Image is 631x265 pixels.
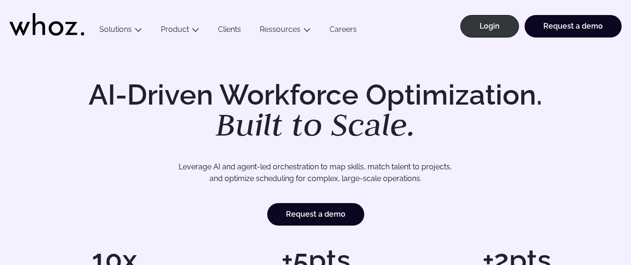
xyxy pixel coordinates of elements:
[48,161,582,185] p: Leverage AI and agent-led orchestration to map skills, match talent to projects, and optimize sch...
[161,25,189,34] a: Product
[151,25,209,38] button: Product
[90,25,151,38] button: Solutions
[75,81,556,141] h1: AI-Driven Workforce Optimization.
[250,25,320,38] button: Ressources
[209,25,250,38] a: Clients
[320,25,366,38] a: Careers
[260,25,300,34] a: Ressources
[460,15,519,38] a: Login
[216,104,415,145] em: Built to Scale.
[267,203,364,226] a: Request a demo
[525,15,622,38] a: Request a demo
